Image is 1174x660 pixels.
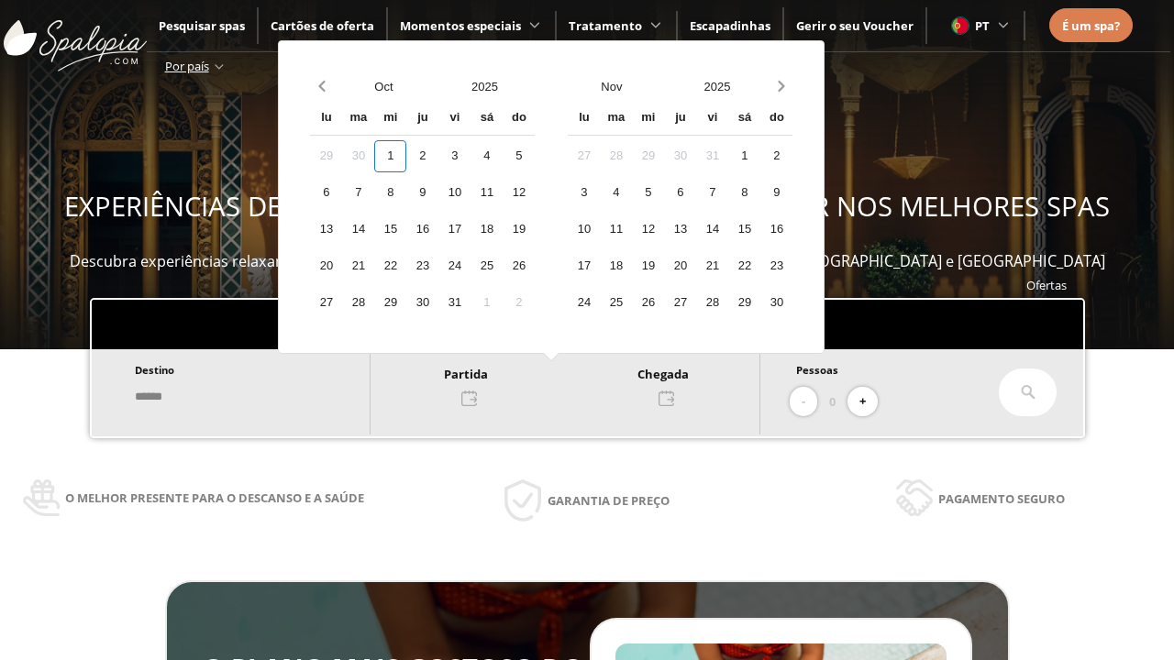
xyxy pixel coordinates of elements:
div: 25 [471,250,503,282]
span: Pessoas [796,363,838,377]
div: 5 [503,140,535,172]
div: ju [406,103,438,135]
div: ma [600,103,632,135]
a: Escapadinhas [690,17,770,34]
div: 10 [438,177,471,209]
div: 30 [406,287,438,319]
div: 12 [632,214,664,246]
div: 21 [342,250,374,282]
div: 29 [310,140,342,172]
div: 18 [471,214,503,246]
div: 25 [600,287,632,319]
div: 14 [696,214,728,246]
div: 8 [374,177,406,209]
div: 1 [471,287,503,319]
div: ju [664,103,696,135]
div: 2 [406,140,438,172]
div: 29 [632,140,664,172]
div: vi [438,103,471,135]
div: 6 [664,177,696,209]
div: 17 [568,250,600,282]
div: lu [310,103,342,135]
div: 27 [568,140,600,172]
div: 28 [696,287,728,319]
div: 4 [471,140,503,172]
div: 15 [374,214,406,246]
span: Por país [165,58,209,74]
span: 0 [829,391,836,412]
div: lu [568,103,600,135]
div: 1 [728,140,760,172]
span: Garantia de preço [548,490,670,511]
div: 23 [406,250,438,282]
div: ma [342,103,374,135]
div: 28 [600,140,632,172]
div: 29 [374,287,406,319]
a: Cartões de oferta [271,17,374,34]
div: 30 [342,140,374,172]
div: Calendar days [568,140,792,319]
div: 16 [760,214,792,246]
div: 26 [632,287,664,319]
a: Ofertas [1026,277,1067,293]
div: 2 [760,140,792,172]
div: 26 [503,250,535,282]
div: 3 [438,140,471,172]
div: 13 [664,214,696,246]
div: 1 [374,140,406,172]
div: Calendar days [310,140,535,319]
div: 13 [310,214,342,246]
div: 27 [664,287,696,319]
a: Pesquisar spas [159,17,245,34]
button: + [847,387,878,417]
div: 27 [310,287,342,319]
span: É um spa? [1062,17,1120,34]
button: Open months overlay [559,71,664,103]
span: EXPERIÊNCIAS DE BEM-ESTAR PARA OFERECER E APROVEITAR NOS MELHORES SPAS [64,188,1110,225]
div: 21 [696,250,728,282]
div: 23 [760,250,792,282]
div: 9 [406,177,438,209]
div: 6 [310,177,342,209]
div: 17 [438,214,471,246]
div: 9 [760,177,792,209]
img: ImgLogoSpalopia.BvClDcEz.svg [4,2,147,71]
button: Open years overlay [434,71,535,103]
div: 11 [471,177,503,209]
button: Next month [770,71,792,103]
div: Calendar wrapper [310,103,535,319]
div: 2 [503,287,535,319]
div: 22 [374,250,406,282]
div: mi [632,103,664,135]
button: Previous month [310,71,333,103]
a: Gerir o seu Voucher [796,17,914,34]
div: 10 [568,214,600,246]
div: 31 [438,287,471,319]
div: 29 [728,287,760,319]
span: Destino [135,363,174,377]
div: 16 [406,214,438,246]
div: vi [696,103,728,135]
div: 20 [664,250,696,282]
div: 4 [600,177,632,209]
button: - [790,387,817,417]
div: sá [471,103,503,135]
div: 31 [696,140,728,172]
div: Calendar wrapper [568,103,792,319]
div: 18 [600,250,632,282]
div: 7 [696,177,728,209]
div: 24 [438,250,471,282]
div: 3 [568,177,600,209]
div: 30 [760,287,792,319]
div: 19 [503,214,535,246]
div: 15 [728,214,760,246]
div: 7 [342,177,374,209]
div: 12 [503,177,535,209]
span: O melhor presente para o descanso e a saúde [65,488,364,508]
div: do [760,103,792,135]
div: 22 [728,250,760,282]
